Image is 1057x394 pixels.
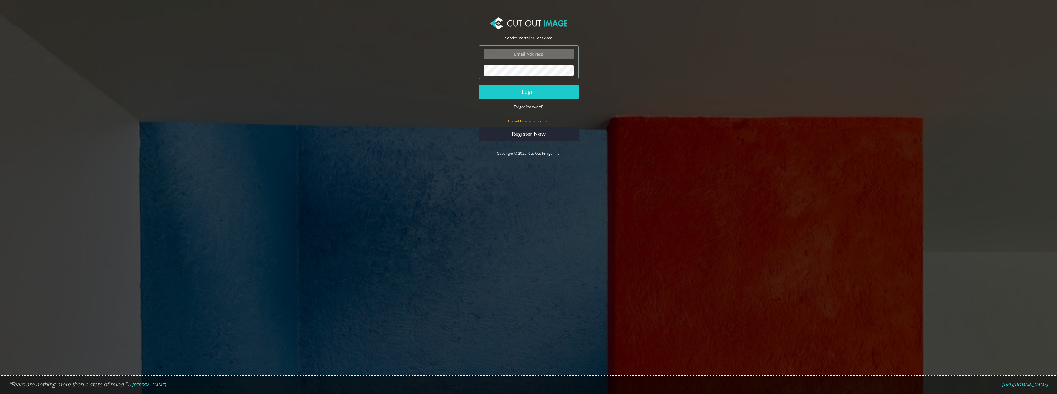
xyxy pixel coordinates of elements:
[505,35,552,41] span: Service Portal / Client Area
[514,104,543,109] a: Forgot Password?
[497,151,560,156] a: Copyright © 2025, Cut Out Image, Inc.
[490,17,567,29] img: Cut Out Image
[479,127,579,141] a: Register Now
[1002,382,1048,387] a: [URL][DOMAIN_NAME]
[9,381,127,388] em: “Fears are nothing more than a state of mind.”
[479,85,579,99] button: Login
[128,382,166,388] em: -- [PERSON_NAME]
[484,49,574,59] input: Email Address
[508,118,549,124] small: Do not have an account?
